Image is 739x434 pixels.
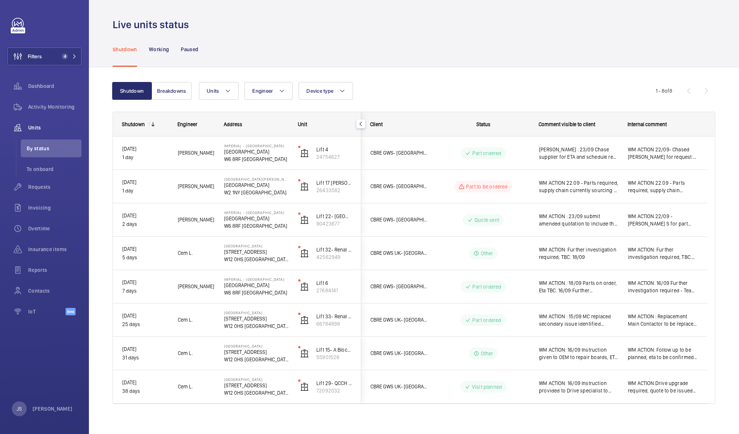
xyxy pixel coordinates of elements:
p: Lift 22- [GEOGRAPHIC_DATA] Block (Passenger) [316,213,352,220]
button: Device type [299,82,353,100]
span: Beta [66,308,76,315]
span: Device type [306,88,333,94]
p: [STREET_ADDRESS] [224,348,289,356]
span: CBRE GWS- [GEOGRAPHIC_DATA] ([GEOGRAPHIC_DATA]) [370,216,427,224]
span: Client [370,121,383,127]
span: WM ACTION: Further investigation required, TBC. 18/09 [628,246,698,261]
span: Address [224,121,242,127]
p: W6 8RF [GEOGRAPHIC_DATA] [224,289,289,296]
div: Press SPACE to select this row. [361,270,707,303]
span: of [665,88,669,94]
div: Press SPACE to select this row. [113,137,361,170]
span: WM ACTION : 15/09 MC replaced secondary issue identified requires further troubleshooting, re-att... [539,313,618,328]
span: WM ACTION : 23/09 submit amended quotation to include the car door rollers and the bracketry requ... [539,213,618,227]
p: [STREET_ADDRESS] [224,315,289,322]
span: Units [28,124,81,131]
p: 90423677 [316,220,352,227]
div: Press SPACE to select this row. [113,203,361,237]
p: Lift 6 [316,279,352,287]
div: Shutdown [122,121,145,127]
p: [GEOGRAPHIC_DATA] [224,282,289,289]
button: Filters4 [7,47,81,65]
span: WM ACTION: Further investigation required, TBC. 18/09 [539,246,618,261]
p: JS [17,405,22,412]
span: IoT [28,308,66,315]
p: 5 days [122,253,168,262]
p: Lift 33- Renal Building (LH) Building 555 [316,313,352,320]
p: [DATE] [122,145,168,153]
div: Press SPACE to select this row. [113,170,361,203]
p: [GEOGRAPHIC_DATA][PERSON_NAME] [224,177,289,181]
button: Units [199,82,239,100]
p: 1 day [122,187,168,195]
img: elevator.svg [300,149,309,158]
span: Internal comment [628,121,667,127]
p: [GEOGRAPHIC_DATA] [224,244,289,248]
p: Paused [181,46,198,53]
span: [PERSON_NAME] [178,182,214,191]
span: WM ACTION : 18/09 Parts on order, Eta TBC. 16/09 Further investigation required - Team to site 17/09 [539,279,618,294]
button: Engineer [244,82,293,100]
p: 24754627 [316,153,352,161]
span: Engineer [252,88,273,94]
span: WM ACTION: Follow up to be planned, eta to be confirmed. 26/08 [GEOGRAPHIC_DATA] WM ACTION: Quote... [628,346,698,361]
span: Status [476,121,490,127]
span: CBRE GWS UK- [GEOGRAPHIC_DATA] ([GEOGRAPHIC_DATA]) [370,382,427,391]
p: 2 days [122,220,168,228]
p: W12 0HS [GEOGRAPHIC_DATA] [224,356,289,363]
span: CBRE GWS UK- [GEOGRAPHIC_DATA] ([GEOGRAPHIC_DATA]) [370,349,427,358]
p: [GEOGRAPHIC_DATA] [224,181,289,189]
span: Dashboard [28,82,81,90]
span: Cem L. [178,316,214,324]
span: Contacts [28,287,81,295]
button: Shutdown [112,82,152,100]
p: [GEOGRAPHIC_DATA] [224,148,289,155]
span: WM ACTION:Drive upgrade required, quote to be issued once costs have been sourced. WM ACTION: Quo... [628,379,698,394]
span: Filters [28,53,42,60]
span: [PERSON_NAME] [178,216,214,224]
p: [DATE] [122,245,168,253]
p: 31 days [122,354,168,362]
span: Cem L. [178,382,214,391]
p: W6 8RF [GEOGRAPHIC_DATA] [224,155,289,163]
span: Units [207,88,219,94]
p: [GEOGRAPHIC_DATA] [224,215,289,222]
p: Lift 32- Renal Building (RH) Building 555 [316,246,352,253]
p: 42562949 [316,253,352,261]
span: [PERSON_NAME] [178,149,214,157]
p: [GEOGRAPHIC_DATA] [224,377,289,382]
span: WM ACTION 22.09 - Parts required, supply chain currently sourcing - Elle [539,179,618,194]
span: Requests [28,183,81,191]
p: Working [149,46,169,53]
div: Press SPACE to select this row. [113,270,361,303]
p: [DATE] [122,312,168,320]
p: Part ordered [472,283,501,290]
p: [STREET_ADDRESS] [224,382,289,389]
span: Comment visible to client [539,121,595,127]
p: [DATE] [122,378,168,387]
p: Imperial - [GEOGRAPHIC_DATA] [224,277,289,282]
span: WM ACTION 22/09- Chased [PERSON_NAME] for request - [PERSON_NAME] [PERSON_NAME] : 22/09 Engineer ... [628,146,698,161]
span: WM ACTION : Replacement Main Contactor to be replaced. Part identified and is available 3-5 Days ... [628,313,698,328]
p: Imperial - [GEOGRAPHIC_DATA] [224,210,289,215]
p: Lift 29- QCCH (RH) Building 101] [316,379,352,387]
span: [PERSON_NAME] [178,282,214,291]
img: elevator.svg [300,349,309,358]
span: CBRE GWS UK- [GEOGRAPHIC_DATA] ([GEOGRAPHIC_DATA]) [370,316,427,324]
p: Shutdown [113,46,137,53]
p: W6 8RF [GEOGRAPHIC_DATA] [224,222,289,230]
span: Cem L. [178,249,214,257]
span: To onboard [27,165,81,173]
span: Reports [28,266,81,274]
span: WM ACTION 22/09 - [PERSON_NAME] S for part request - [PERSON_NAME] WM ACTION : 22/09 Checked over... [628,213,698,227]
span: Engineer [177,121,197,127]
p: 7 days [122,287,168,295]
p: 55901528 [316,354,352,361]
img: elevator.svg [300,282,309,291]
span: CBRE GWS- [GEOGRAPHIC_DATA] ([GEOGRAPHIC_DATA][PERSON_NAME]) [370,182,427,191]
span: CBRE GWS UK- [GEOGRAPHIC_DATA] ([GEOGRAPHIC_DATA]) [370,249,427,257]
div: Press SPACE to select this row. [361,170,707,203]
p: Part to be ordered [466,183,507,190]
span: Activity Monitoring [28,103,81,111]
p: Other [481,250,493,257]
